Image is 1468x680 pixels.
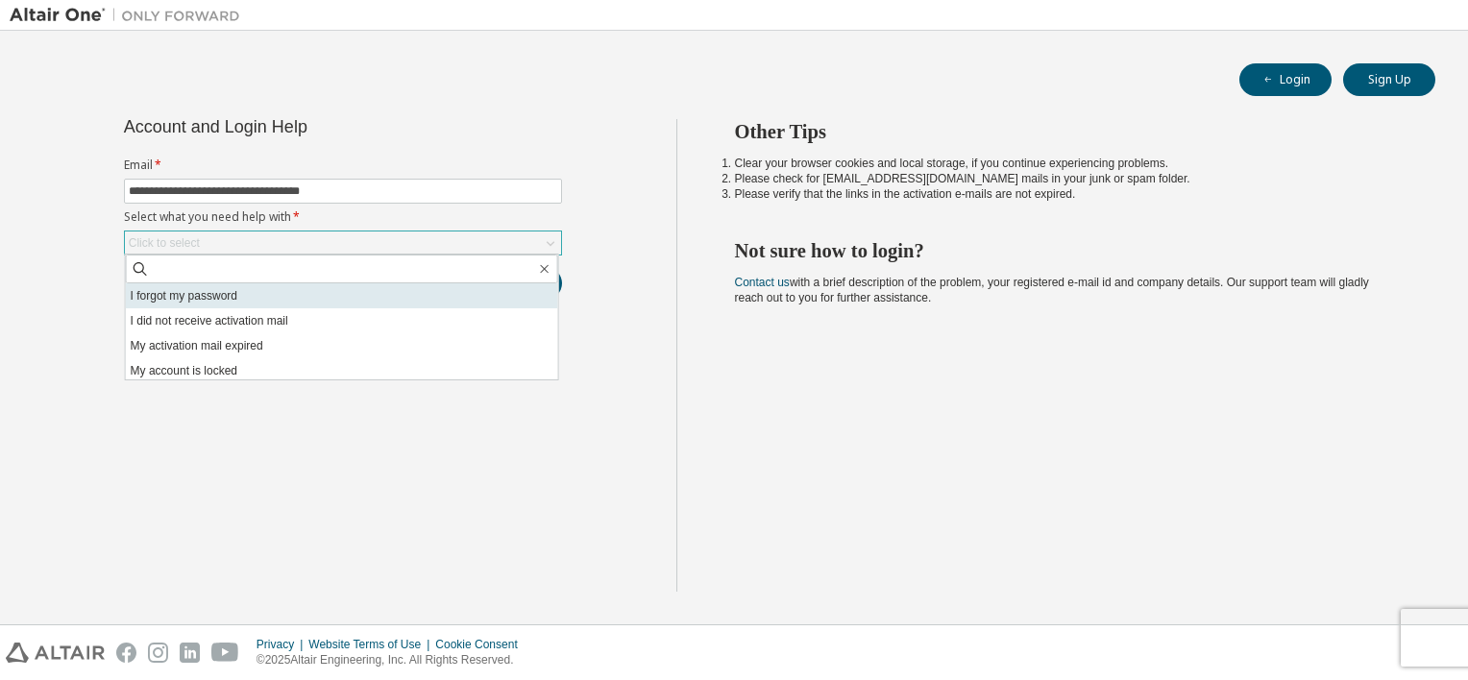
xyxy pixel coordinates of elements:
[735,276,1369,304] span: with a brief description of the problem, your registered e-mail id and company details. Our suppo...
[435,637,528,652] div: Cookie Consent
[308,637,435,652] div: Website Terms of Use
[1239,63,1332,96] button: Login
[116,643,136,663] img: facebook.svg
[6,643,105,663] img: altair_logo.svg
[1343,63,1435,96] button: Sign Up
[180,643,200,663] img: linkedin.svg
[126,283,558,308] li: I forgot my password
[148,643,168,663] img: instagram.svg
[124,209,562,225] label: Select what you need help with
[211,643,239,663] img: youtube.svg
[735,119,1402,144] h2: Other Tips
[735,171,1402,186] li: Please check for [EMAIL_ADDRESS][DOMAIN_NAME] mails in your junk or spam folder.
[735,276,790,289] a: Contact us
[124,158,562,173] label: Email
[257,637,308,652] div: Privacy
[124,119,475,134] div: Account and Login Help
[257,652,529,668] p: © 2025 Altair Engineering, Inc. All Rights Reserved.
[129,235,200,251] div: Click to select
[735,156,1402,171] li: Clear your browser cookies and local storage, if you continue experiencing problems.
[10,6,250,25] img: Altair One
[125,231,561,255] div: Click to select
[735,238,1402,263] h2: Not sure how to login?
[735,186,1402,202] li: Please verify that the links in the activation e-mails are not expired.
